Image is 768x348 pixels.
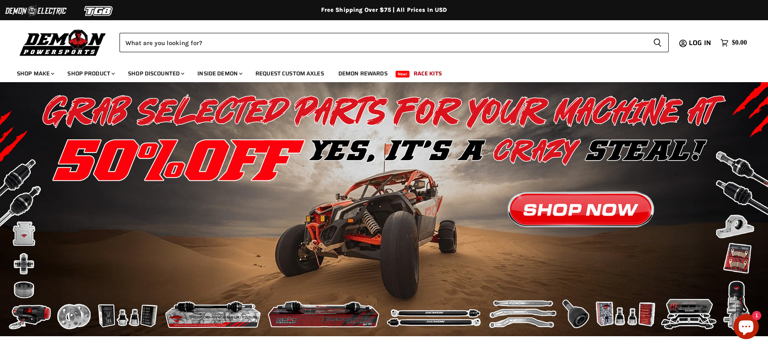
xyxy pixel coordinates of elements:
[396,71,410,78] span: New!
[61,65,120,82] a: Shop Product
[11,62,745,82] ul: Main menu
[120,33,669,52] form: Product
[716,37,751,49] a: $0.00
[332,65,394,82] a: Demon Rewards
[732,39,747,47] span: $0.00
[731,314,761,341] inbox-online-store-chat: Shopify online store chat
[17,27,109,57] img: Demon Powersports
[685,39,716,47] a: Log in
[249,65,330,82] a: Request Custom Axles
[646,33,669,52] button: Search
[67,3,130,19] img: TGB Logo 2
[689,37,711,48] span: Log in
[191,65,247,82] a: Inside Demon
[407,65,448,82] a: Race Kits
[11,65,59,82] a: Shop Make
[4,3,67,19] img: Demon Electric Logo 2
[48,6,721,14] div: Free Shipping Over $75 | All Prices In USD
[122,65,189,82] a: Shop Discounted
[120,33,646,52] input: Search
